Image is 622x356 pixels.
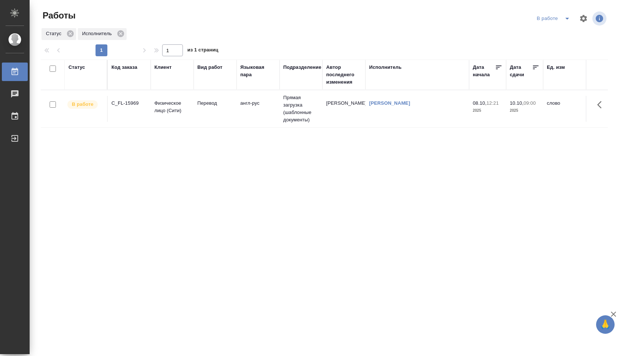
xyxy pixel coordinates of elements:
span: 🙏 [599,317,612,332]
p: Исполнитель [82,30,114,37]
p: 2025 [510,107,539,114]
td: слово [543,96,586,122]
td: англ-рус [237,96,280,122]
td: [PERSON_NAME] [322,96,365,122]
button: Здесь прячутся важные кнопки [593,96,611,114]
p: 08.10, [473,100,486,106]
span: Работы [41,10,76,21]
p: Перевод [197,100,233,107]
div: Ед. изм [547,64,565,71]
span: Настроить таблицу [575,10,592,27]
div: Статус [68,64,85,71]
p: Физическое лицо (Сити) [154,100,190,114]
span: Посмотреть информацию [592,11,608,26]
div: Языковая пара [240,64,276,78]
div: Клиент [154,64,171,71]
td: Прямая загрузка (шаблонные документы) [280,90,322,127]
div: Подразделение [283,64,321,71]
p: Статус [46,30,64,37]
p: 2025 [473,107,502,114]
div: Автор последнего изменения [326,64,362,86]
div: Код заказа [111,64,137,71]
p: 09:00 [524,100,536,106]
div: Исполнитель [369,64,402,71]
div: Дата начала [473,64,495,78]
p: 10.10, [510,100,524,106]
span: из 1 страниц [187,46,218,56]
div: C_FL-15969 [111,100,147,107]
div: Исполнитель выполняет работу [67,100,103,110]
div: Статус [41,28,76,40]
p: В работе [72,101,93,108]
div: Дата сдачи [510,64,532,78]
div: split button [535,13,575,24]
button: 🙏 [596,315,615,334]
div: Исполнитель [78,28,127,40]
p: 12:21 [486,100,499,106]
div: Вид работ [197,64,223,71]
a: [PERSON_NAME] [369,100,410,106]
